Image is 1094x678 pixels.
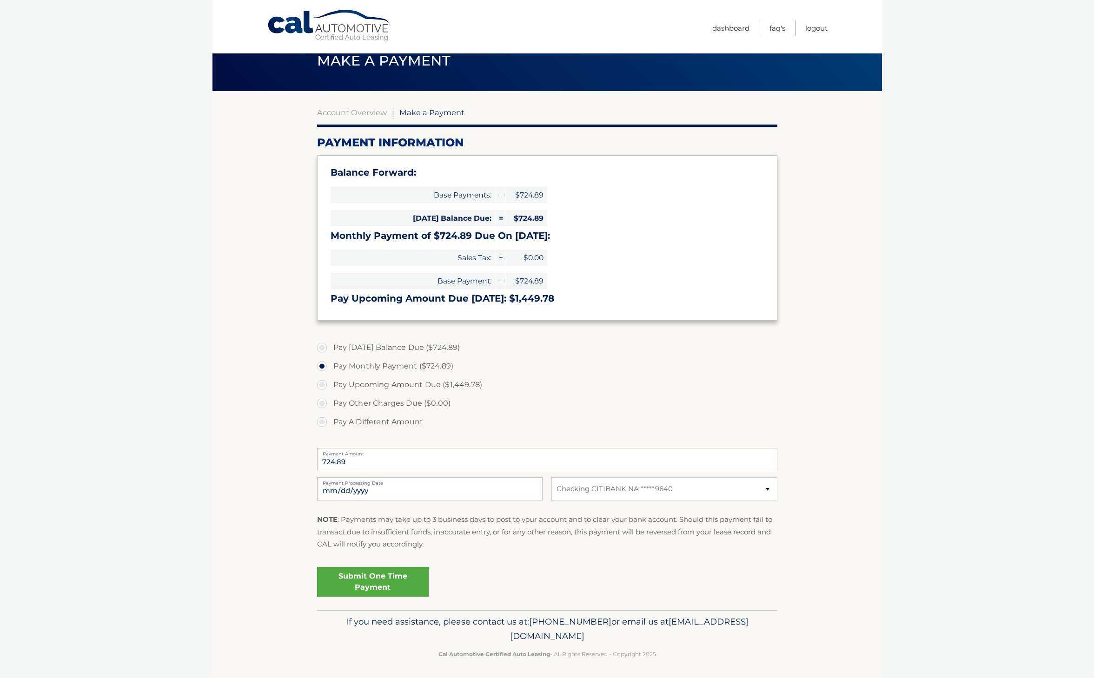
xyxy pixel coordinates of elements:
[496,187,505,203] span: +
[438,651,550,658] strong: Cal Automotive Certified Auto Leasing
[331,167,764,178] h3: Balance Forward:
[317,108,387,117] a: Account Overview
[317,567,429,597] a: Submit One Time Payment
[323,614,771,644] p: If you need assistance, please contact us at: or email us at
[323,649,771,659] p: - All Rights Reserved - Copyright 2025
[331,210,495,226] span: [DATE] Balance Due:
[331,250,495,266] span: Sales Tax:
[267,9,392,42] a: Cal Automotive
[496,273,505,289] span: +
[317,52,451,69] span: Make a Payment
[331,293,764,304] h3: Pay Upcoming Amount Due [DATE]: $1,449.78
[505,273,547,289] span: $724.89
[317,338,777,357] label: Pay [DATE] Balance Due ($724.89)
[317,394,777,413] label: Pay Other Charges Due ($0.00)
[392,108,394,117] span: |
[529,616,611,627] span: [PHONE_NUMBER]
[331,187,495,203] span: Base Payments:
[399,108,464,117] span: Make a Payment
[317,448,777,455] label: Payment Amount
[317,477,543,485] label: Payment Processing Date
[805,20,828,36] a: Logout
[317,136,777,150] h2: Payment Information
[331,273,495,289] span: Base Payment:
[496,210,505,226] span: =
[505,250,547,266] span: $0.00
[317,448,777,471] input: Payment Amount
[496,250,505,266] span: +
[712,20,749,36] a: Dashboard
[317,357,777,375] label: Pay Monthly Payment ($724.89)
[331,230,764,242] h3: Monthly Payment of $724.89 Due On [DATE]:
[769,20,785,36] a: FAQ's
[317,513,777,550] p: : Payments may take up to 3 business days to post to your account and to clear your bank account....
[317,477,543,500] input: Payment Date
[505,187,547,203] span: $724.89
[317,375,777,394] label: Pay Upcoming Amount Due ($1,449.78)
[317,413,777,431] label: Pay A Different Amount
[317,515,338,524] strong: NOTE
[505,210,547,226] span: $724.89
